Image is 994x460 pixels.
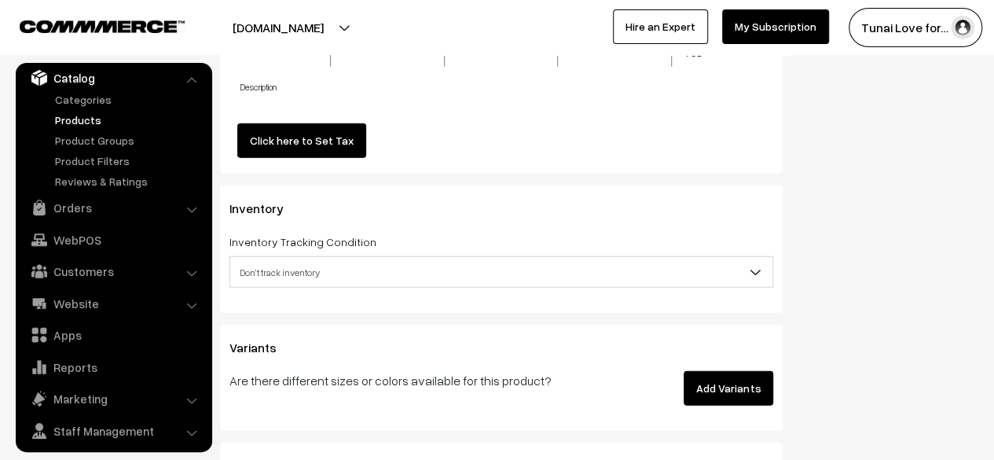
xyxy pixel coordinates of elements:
[684,371,773,406] button: Add Variants
[20,385,207,413] a: Marketing
[20,193,207,222] a: Orders
[51,153,207,169] a: Product Filters
[230,259,772,286] span: Don't track inventory
[229,371,585,390] p: Are there different sizes or colors available for this product?
[20,321,207,349] a: Apps
[20,257,207,285] a: Customers
[51,132,207,149] a: Product Groups
[51,91,207,108] a: Categories
[20,20,185,32] img: COMMMERCE
[240,82,773,92] h4: Description
[613,9,708,44] a: Hire an Expert
[229,201,303,216] span: Inventory
[20,417,207,445] a: Staff Management
[951,16,974,39] img: user
[229,340,295,355] span: Variants
[51,112,207,128] a: Products
[20,64,207,92] a: Catalog
[20,226,207,254] a: WebPOS
[20,289,207,318] a: Website
[229,256,773,288] span: Don't track inventory
[849,8,982,47] button: Tunai Love for…
[229,234,376,250] label: Inventory Tracking Condition
[178,8,379,47] button: [DOMAIN_NAME]
[51,173,207,190] a: Reviews & Ratings
[722,9,829,44] a: My Subscription
[237,123,366,158] a: Click here to Set Tax
[20,16,157,35] a: COMMMERCE
[20,353,207,381] a: Reports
